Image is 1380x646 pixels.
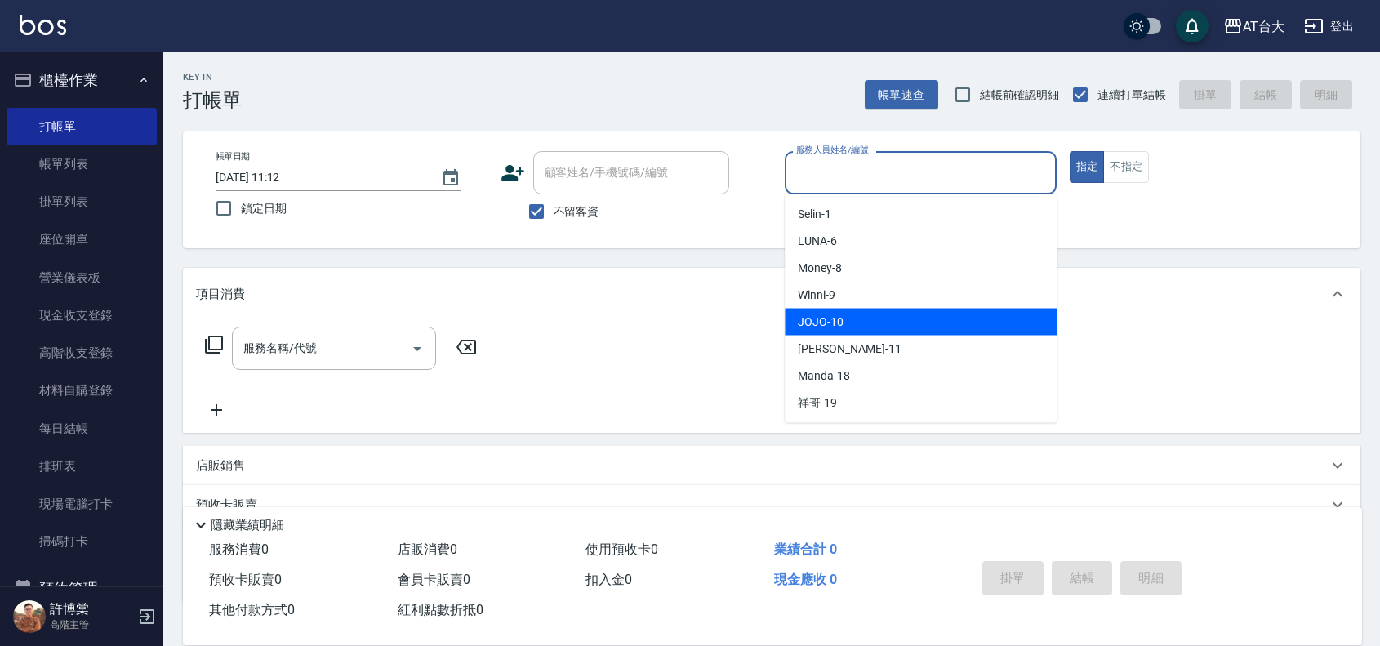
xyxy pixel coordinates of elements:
span: 業績合計 0 [774,541,837,557]
span: Manda -18 [798,368,850,385]
button: Open [404,336,430,362]
span: 預收卡販賣 0 [209,572,282,587]
img: Logo [20,15,66,35]
span: 祥哥 -19 [798,394,837,412]
span: 店販消費 0 [398,541,457,557]
span: 不留客資 [554,203,599,221]
button: 帳單速查 [865,80,938,110]
a: 現場電腦打卡 [7,485,157,523]
div: 預收卡販賣 [183,485,1360,524]
a: 營業儀表板 [7,259,157,296]
div: 項目消費 [183,268,1360,320]
p: 隱藏業績明細 [211,517,284,534]
span: 使用預收卡 0 [585,541,658,557]
img: Person [13,600,46,633]
a: 現金收支登錄 [7,296,157,334]
span: Money -8 [798,260,842,277]
a: 帳單列表 [7,145,157,183]
label: 帳單日期 [216,150,250,163]
a: 掃碼打卡 [7,523,157,560]
p: 高階主管 [50,617,133,632]
a: 掛單列表 [7,183,157,221]
button: save [1176,10,1209,42]
a: 每日結帳 [7,410,157,448]
span: 現金應收 0 [774,572,837,587]
div: AT台大 [1243,16,1284,37]
span: 會員卡販賣 0 [398,572,470,587]
span: 鎖定日期 [241,200,287,217]
span: Selin -1 [798,206,831,223]
a: 排班表 [7,448,157,485]
div: 店販銷售 [183,446,1360,485]
button: AT台大 [1217,10,1291,43]
a: 打帳單 [7,108,157,145]
button: 不指定 [1103,151,1149,183]
a: 材料自購登錄 [7,372,157,409]
p: 店販銷售 [196,457,245,474]
span: LUNA -6 [798,233,837,250]
span: 結帳前確認明細 [980,87,1060,104]
p: 項目消費 [196,286,245,303]
span: [PERSON_NAME] -11 [798,341,901,358]
h3: 打帳單 [183,89,242,112]
h2: Key In [183,72,242,82]
h5: 許博棠 [50,601,133,617]
button: 指定 [1070,151,1105,183]
button: 登出 [1298,11,1360,42]
span: 連續打單結帳 [1097,87,1166,104]
span: 服務消費 0 [209,541,269,557]
button: 櫃檯作業 [7,59,157,101]
span: JOJO -10 [798,314,844,331]
p: 預收卡販賣 [196,497,257,514]
span: Winni -9 [798,287,835,304]
span: 其他付款方式 0 [209,602,295,617]
button: 預約管理 [7,568,157,610]
a: 高階收支登錄 [7,334,157,372]
button: Choose date, selected date is 2025-10-14 [431,158,470,198]
span: 扣入金 0 [585,572,632,587]
input: YYYY/MM/DD hh:mm [216,164,425,191]
label: 服務人員姓名/編號 [796,144,868,156]
a: 座位開單 [7,221,157,258]
span: 紅利點數折抵 0 [398,602,483,617]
